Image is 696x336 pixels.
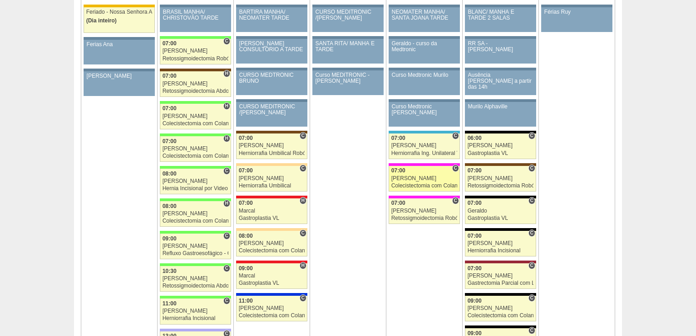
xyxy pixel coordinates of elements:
span: 06:00 [468,135,482,141]
div: Colecistectomia com Colangiografia VL [163,121,229,127]
div: Key: Assunção [236,196,307,198]
a: [PERSON_NAME] [84,71,155,96]
a: C 09:00 [PERSON_NAME] Colecistectomia com Colangiografia VL [465,296,536,321]
div: Colecistectomia com Colangiografia VL [239,248,305,254]
div: Key: Aviso [389,36,460,39]
a: Feriado - Nossa Senhora Aparecida (Dia inteiro) [84,7,155,33]
a: C 06:00 [PERSON_NAME] Gastroplastia VL [465,133,536,159]
div: Key: Blanc [465,228,536,231]
div: Refluxo Gastroesofágico - Cirurgia VL [163,251,229,256]
a: Curso Medtronic Murilo [389,70,460,95]
span: 07:00 [391,200,406,206]
span: 07:00 [391,167,406,174]
a: CURSO MEDITRONIC /[PERSON_NAME] [236,102,307,127]
span: 07:00 [163,40,177,47]
span: 09:00 [239,265,253,272]
div: [PERSON_NAME] [163,276,229,282]
div: Hernia Incisional por Video [163,186,229,192]
div: Key: Brasil [160,198,231,201]
div: Herniorrafia Umbilical [239,183,305,189]
div: [PERSON_NAME] [163,211,229,217]
div: CURSO MEDITRONIC /[PERSON_NAME] [239,104,305,116]
span: 07:00 [391,135,406,141]
div: NEOMATER MANHÃ/ SANTA JOANA TARDE [392,9,457,21]
div: Key: Aviso [84,69,155,71]
div: [PERSON_NAME] [163,178,229,184]
a: Ferias Ana [84,40,155,64]
a: C 08:00 [PERSON_NAME] Colecistectomia com Colangiografia VL [236,231,307,256]
span: 08:00 [239,233,253,239]
div: [PERSON_NAME] [468,143,534,149]
div: Colecistectomia com Colangiografia VL [391,183,458,189]
div: RR SA - [PERSON_NAME] [468,41,533,53]
div: Murilo Alphaville [468,104,533,110]
div: Key: Aviso [465,68,536,70]
span: Hospital [223,102,230,110]
div: Geraldo - curso da Medtronic [392,41,457,53]
div: Key: Aviso [236,5,307,7]
div: Colecistectomia com Colangiografia VL [239,313,305,319]
div: Key: Aviso [160,5,231,7]
div: Curso Medtronic [PERSON_NAME] [392,104,457,116]
div: [PERSON_NAME] [468,176,534,181]
a: H 07:00 [PERSON_NAME] Colecistectomia com Colangiografia VL [160,104,231,129]
div: [PERSON_NAME] [239,240,305,246]
div: Key: Sírio Libanês [465,261,536,263]
div: Key: Brasil [160,231,231,234]
a: C 07:00 [PERSON_NAME] Herniorrafia Umbilical Robótica [236,133,307,159]
span: Consultório [300,165,306,172]
div: [PERSON_NAME] [163,48,229,54]
span: Consultório [528,327,535,334]
span: 07:00 [468,200,482,206]
div: [PERSON_NAME] [163,146,229,152]
div: Key: Aviso [236,68,307,70]
a: C 07:00 [PERSON_NAME] Retossigmoidectomia Robótica [389,198,460,224]
div: SANTA RITA/ MANHÃ E TARDE [316,41,381,53]
span: 07:00 [239,135,253,141]
span: 11:00 [163,300,177,307]
a: C 07:00 [PERSON_NAME] Retossigmoidectomia Robótica [465,166,536,192]
a: H 09:00 Marcal Gastroplastia VL [236,263,307,289]
span: 07:00 [163,105,177,112]
a: H 07:00 [PERSON_NAME] Retossigmoidectomia Abdominal VL [160,71,231,97]
a: C 07:00 [PERSON_NAME] Colecistectomia com Colangiografia VL [389,166,460,192]
div: Key: Santa Joana [465,163,536,166]
div: Key: Pro Matre [389,163,460,166]
span: Consultório [300,132,306,139]
div: Geraldo [468,208,534,214]
span: Consultório [452,132,459,139]
span: Consultório [528,262,535,269]
span: 07:00 [163,73,177,79]
div: Retossigmoidectomia Abdominal [163,283,229,289]
a: Férias Ruy [541,7,612,32]
a: C 11:00 [PERSON_NAME] Colecistectomia com Colangiografia VL [236,296,307,321]
div: [PERSON_NAME] [391,143,458,149]
div: [PERSON_NAME] CONSULTÓRIO A TARDE [239,41,305,53]
span: Consultório [452,197,459,204]
div: Key: Brasil [160,101,231,104]
div: Ferias Ana [87,42,152,48]
div: Feriado - Nossa Senhora Aparecida [86,9,153,15]
a: BRASIL MANHÃ/ CHRISTOVÃO TARDE [160,7,231,32]
div: [PERSON_NAME] [468,273,534,279]
div: Key: Assunção [236,261,307,263]
div: Retossigmoidectomia Robótica [391,215,458,221]
div: Key: Blanc [465,131,536,133]
span: 07:00 [468,265,482,272]
div: Key: Aviso [465,5,536,7]
div: Key: Aviso [312,5,384,7]
div: Colecistectomia com Colangiografia VL [163,153,229,159]
span: Consultório [223,265,230,272]
div: [PERSON_NAME] [239,176,305,181]
span: 09:00 [468,298,482,304]
a: C 07:00 [PERSON_NAME] Herniorrafia Ing. Unilateral VL [389,133,460,159]
div: Key: Aviso [312,68,384,70]
div: Retossigmoidectomia Robótica [163,56,229,62]
div: Ausência [PERSON_NAME] a partir das 14h [468,72,533,91]
div: Gastroplastia VL [468,215,534,221]
div: BLANC/ MANHÃ E TARDE 2 SALAS [468,9,533,21]
div: [PERSON_NAME] [163,113,229,119]
span: Consultório [223,297,230,304]
div: Key: Feriado [84,5,155,7]
div: Key: Blanc [465,293,536,296]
